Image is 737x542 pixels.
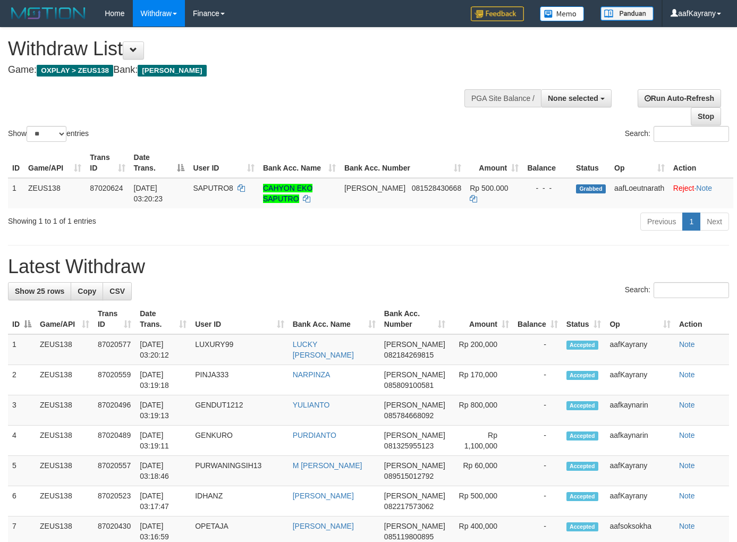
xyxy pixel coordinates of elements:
span: [PERSON_NAME] [138,65,206,77]
th: User ID: activate to sort column ascending [189,148,259,178]
a: Previous [640,213,683,231]
th: Bank Acc. Number: activate to sort column ascending [340,148,465,178]
span: Accepted [566,462,598,471]
span: Copy 081325955123 to clipboard [384,442,434,450]
a: Note [679,401,695,409]
td: ZEUS138 [36,395,94,426]
span: Copy 085784668092 to clipboard [384,411,434,420]
span: [PERSON_NAME] [384,492,445,500]
td: 1 [8,334,36,365]
td: ZEUS138 [36,334,94,365]
a: YULIANTO [293,401,330,409]
th: Amount: activate to sort column ascending [465,148,523,178]
h4: Game: Bank: [8,65,481,75]
th: Amount: activate to sort column ascending [450,304,513,334]
span: Copy 081528430668 to clipboard [412,184,461,192]
th: Date Trans.: activate to sort column ascending [135,304,191,334]
td: [DATE] 03:18:46 [135,456,191,486]
td: 5 [8,456,36,486]
span: [PERSON_NAME] [384,340,445,349]
td: Rp 200,000 [450,334,513,365]
th: ID [8,148,24,178]
th: Action [669,148,733,178]
span: SAPUTRO8 [193,184,233,192]
span: Accepted [566,492,598,501]
th: Date Trans.: activate to sort column descending [130,148,189,178]
td: 87020523 [94,486,135,516]
td: ZEUS138 [36,426,94,456]
a: Note [679,492,695,500]
th: Balance [523,148,572,178]
img: MOTION_logo.png [8,5,89,21]
td: 87020557 [94,456,135,486]
td: ZEUS138 [24,178,86,208]
span: [PERSON_NAME] [384,461,445,470]
span: Copy [78,287,96,295]
span: None selected [548,94,598,103]
a: Note [679,370,695,379]
span: Copy 082184269815 to clipboard [384,351,434,359]
h1: Withdraw List [8,38,481,60]
td: - [513,486,562,516]
a: Note [679,431,695,439]
td: PURWANINGSIH13 [191,456,289,486]
a: Run Auto-Refresh [638,89,721,107]
td: ZEUS138 [36,486,94,516]
span: Copy 082217573062 to clipboard [384,502,434,511]
a: 1 [682,213,700,231]
td: Rp 500,000 [450,486,513,516]
td: LUXURY99 [191,334,289,365]
td: [DATE] 03:19:11 [135,426,191,456]
input: Search: [654,126,729,142]
span: Accepted [566,522,598,531]
th: User ID: activate to sort column ascending [191,304,289,334]
td: 2 [8,365,36,395]
td: - [513,334,562,365]
span: Accepted [566,371,598,380]
a: Note [679,461,695,470]
button: None selected [541,89,612,107]
th: Op: activate to sort column ascending [605,304,674,334]
span: Grabbed [576,184,606,193]
th: Status: activate to sort column ascending [562,304,606,334]
td: 87020489 [94,426,135,456]
td: aafkaynarin [605,395,674,426]
td: PINJA333 [191,365,289,395]
a: Note [696,184,712,192]
span: [PERSON_NAME] [384,370,445,379]
label: Search: [625,126,729,142]
span: 87020624 [90,184,123,192]
th: Game/API: activate to sort column ascending [36,304,94,334]
a: Copy [71,282,103,300]
span: [PERSON_NAME] [344,184,405,192]
span: Accepted [566,431,598,441]
img: panduan.png [600,6,654,21]
td: aafLoeutnarath [610,178,669,208]
span: [PERSON_NAME] [384,522,445,530]
span: [PERSON_NAME] [384,401,445,409]
th: ID: activate to sort column descending [8,304,36,334]
span: Copy 089515012792 to clipboard [384,472,434,480]
h1: Latest Withdraw [8,256,729,277]
a: [PERSON_NAME] [293,492,354,500]
th: Bank Acc. Name: activate to sort column ascending [259,148,340,178]
span: Accepted [566,401,598,410]
span: Copy 085809100581 to clipboard [384,381,434,389]
th: Bank Acc. Number: activate to sort column ascending [380,304,450,334]
th: Trans ID: activate to sort column ascending [86,148,129,178]
td: Rp 800,000 [450,395,513,426]
td: 3 [8,395,36,426]
td: - [513,365,562,395]
th: Game/API: activate to sort column ascending [24,148,86,178]
td: aafKayrany [605,365,674,395]
div: Showing 1 to 1 of 1 entries [8,211,299,226]
span: [DATE] 03:20:23 [134,184,163,203]
td: aafKayrany [605,334,674,365]
th: Op: activate to sort column ascending [610,148,669,178]
span: OXPLAY > ZEUS138 [37,65,113,77]
th: Trans ID: activate to sort column ascending [94,304,135,334]
a: Stop [691,107,721,125]
td: 4 [8,426,36,456]
td: 6 [8,486,36,516]
a: CSV [103,282,132,300]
